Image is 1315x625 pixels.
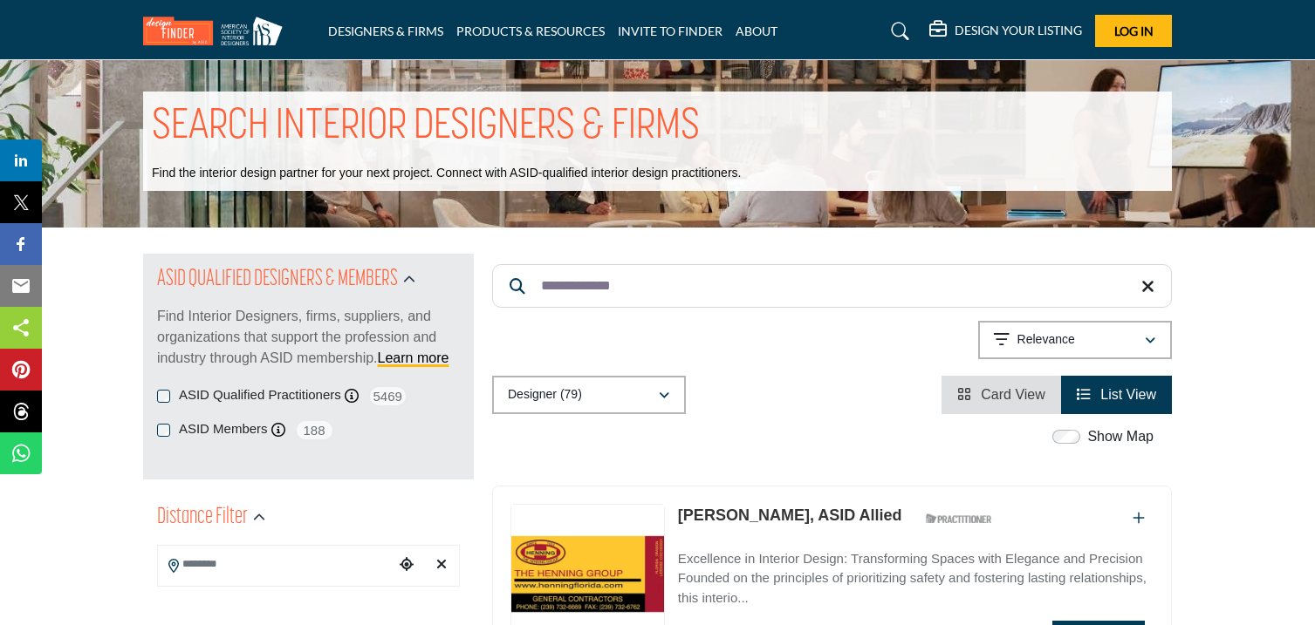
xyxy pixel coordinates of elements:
[1087,426,1154,447] label: Show Map
[1077,387,1156,402] a: View List
[1017,331,1075,349] p: Relevance
[328,24,443,38] a: DESIGNERS & FIRMS
[394,547,420,584] div: Choose your current location
[152,100,700,154] h1: SEARCH INTERIOR DESIGNERS & FIRMS
[152,165,741,182] p: Find the interior design partner for your next project. Connect with ASID-qualified interior desi...
[618,24,723,38] a: INVITE TO FINDER
[1133,511,1145,526] a: Add To List
[157,390,170,403] input: ASID Qualified Practitioners checkbox
[157,264,398,296] h2: ASID QUALIFIED DESIGNERS & MEMBERS
[1114,24,1154,38] span: Log In
[978,321,1172,359] button: Relevance
[678,504,902,527] p: Patricia Kent, ASID Allied
[919,508,997,530] img: ASID Qualified Practitioners Badge Icon
[179,385,341,405] label: ASID Qualified Practitioners
[942,376,1061,414] li: Card View
[736,24,777,38] a: ABOUT
[678,549,1154,608] p: Excellence in Interior Design: Transforming Spaces with Elegance and Precision Founded on the pri...
[143,17,291,45] img: Site Logo
[678,539,1154,608] a: Excellence in Interior Design: Transforming Spaces with Elegance and Precision Founded on the pri...
[1061,376,1172,414] li: List View
[158,547,394,581] input: Search Location
[179,419,268,439] label: ASID Members
[428,547,455,584] div: Clear search location
[157,306,460,369] p: Find Interior Designers, firms, suppliers, and organizations that support the profession and indu...
[295,419,334,441] span: 188
[874,17,921,45] a: Search
[492,376,686,414] button: Designer (79)
[492,264,1172,308] input: Search Keyword
[678,506,902,524] a: [PERSON_NAME], ASID Allied
[955,23,1082,38] h5: DESIGN YOUR LISTING
[1095,15,1172,47] button: Log In
[456,24,605,38] a: PRODUCTS & RESOURCES
[957,387,1045,402] a: View Card
[157,424,170,437] input: ASID Members checkbox
[378,350,449,365] a: Learn more
[368,385,408,407] span: 5469
[508,386,582,404] p: Designer (79)
[929,21,1082,42] div: DESIGN YOUR LISTING
[981,387,1045,402] span: Card View
[157,502,248,533] h2: Distance Filter
[1100,387,1156,402] span: List View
